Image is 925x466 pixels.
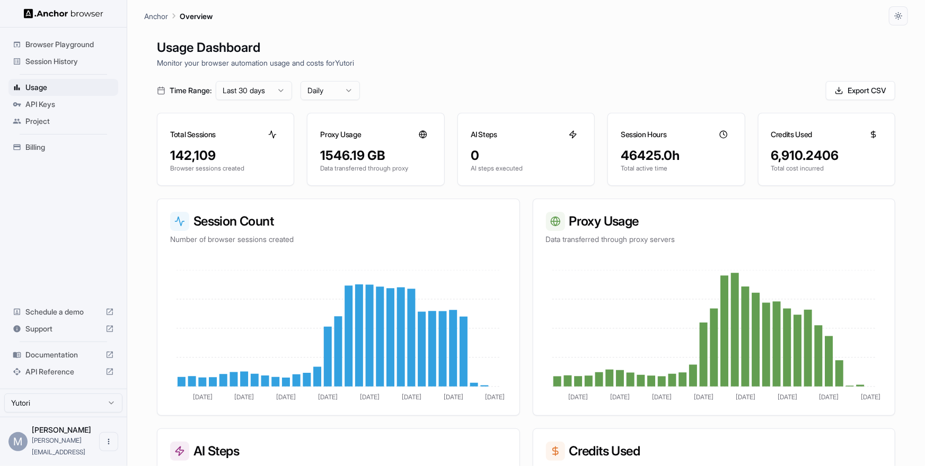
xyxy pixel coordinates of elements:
[652,393,672,401] tspan: [DATE]
[8,53,118,70] div: Session History
[32,436,85,456] span: miki@yutori.ai
[235,393,254,401] tspan: [DATE]
[771,147,882,164] div: 6,910.2406
[8,139,118,156] div: Billing
[8,363,118,380] div: API Reference
[471,129,497,140] h3: AI Steps
[193,393,213,401] tspan: [DATE]
[25,307,101,317] span: Schedule a demo
[25,366,101,377] span: API Reference
[25,142,114,153] span: Billing
[771,129,813,140] h3: Credits Used
[360,393,380,401] tspan: [DATE]
[144,10,213,22] nav: breadcrumb
[25,349,101,360] span: Documentation
[318,393,338,401] tspan: [DATE]
[25,324,101,334] span: Support
[861,393,880,401] tspan: [DATE]
[170,212,507,231] h3: Session Count
[471,164,582,173] p: AI steps executed
[8,320,118,337] div: Support
[610,393,630,401] tspan: [DATE]
[25,56,114,67] span: Session History
[276,393,296,401] tspan: [DATE]
[402,393,421,401] tspan: [DATE]
[546,212,883,231] h3: Proxy Usage
[771,164,882,173] p: Total cost incurred
[144,11,168,22] p: Anchor
[568,393,588,401] tspan: [DATE]
[621,164,732,173] p: Total active time
[170,442,507,461] h3: AI Steps
[157,38,895,57] h1: Usage Dashboard
[170,234,507,245] p: Number of browser sessions created
[8,303,118,320] div: Schedule a demo
[170,147,281,164] div: 142,109
[320,129,361,140] h3: Proxy Usage
[826,81,895,100] button: Export CSV
[180,11,213,22] p: Overview
[25,82,114,93] span: Usage
[99,432,118,451] button: Open menu
[486,393,505,401] tspan: [DATE]
[546,234,883,245] p: Data transferred through proxy servers
[170,164,281,173] p: Browser sessions created
[8,36,118,53] div: Browser Playground
[8,113,118,130] div: Project
[320,147,431,164] div: 1546.19 GB
[694,393,713,401] tspan: [DATE]
[25,39,114,50] span: Browser Playground
[25,99,114,110] span: API Keys
[777,393,797,401] tspan: [DATE]
[621,147,732,164] div: 46425.0h
[8,432,28,451] div: M
[170,129,216,140] h3: Total Sessions
[8,79,118,96] div: Usage
[25,116,114,127] span: Project
[32,425,91,434] span: Miki Pokryvailo
[24,8,103,19] img: Anchor Logo
[8,96,118,113] div: API Keys
[444,393,463,401] tspan: [DATE]
[736,393,755,401] tspan: [DATE]
[546,442,883,461] h3: Credits Used
[819,393,839,401] tspan: [DATE]
[471,147,582,164] div: 0
[621,129,666,140] h3: Session Hours
[157,57,895,68] p: Monitor your browser automation usage and costs for Yutori
[8,346,118,363] div: Documentation
[170,85,212,96] span: Time Range:
[320,164,431,173] p: Data transferred through proxy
